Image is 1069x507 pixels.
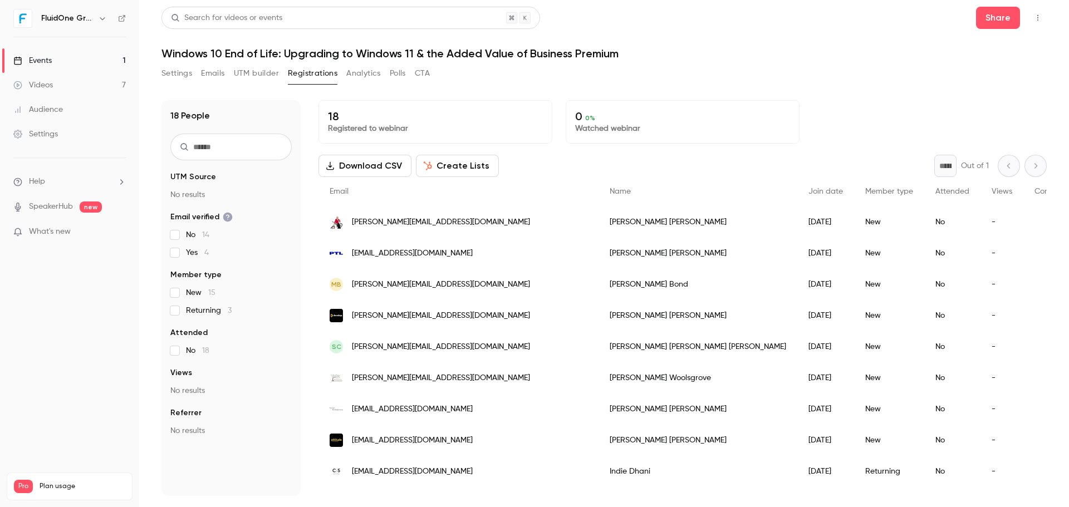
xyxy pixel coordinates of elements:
[352,279,530,291] span: [PERSON_NAME][EMAIL_ADDRESS][DOMAIN_NAME]
[599,362,797,393] div: [PERSON_NAME] Woolsgrove
[171,12,282,24] div: Search for videos or events
[352,466,473,478] span: [EMAIL_ADDRESS][DOMAIN_NAME]
[854,425,924,456] div: New
[980,425,1023,456] div: -
[390,65,406,82] button: Polls
[808,188,843,195] span: Join date
[352,435,473,446] span: [EMAIL_ADDRESS][DOMAIN_NAME]
[415,65,430,82] button: CTA
[170,171,292,436] section: facet-groups
[575,110,790,123] p: 0
[797,362,854,393] div: [DATE]
[161,65,192,82] button: Settings
[29,201,73,213] a: SpeakerHub
[924,425,980,456] div: No
[331,279,341,289] span: MB
[13,176,126,188] li: help-dropdown-opener
[352,341,530,353] span: [PERSON_NAME][EMAIL_ADDRESS][DOMAIN_NAME]
[112,227,126,237] iframe: Noticeable Trigger
[170,109,210,122] h1: 18 People
[924,206,980,238] div: No
[599,269,797,300] div: [PERSON_NAME] Bond
[161,47,1047,60] h1: Windows 10 End of Life: Upgrading to Windows 11 & the Added Value of Business Premium
[228,307,232,314] span: 3
[992,188,1012,195] span: Views
[328,123,543,134] p: Registered to webinar
[976,7,1020,29] button: Share
[599,238,797,269] div: [PERSON_NAME] [PERSON_NAME]
[13,104,63,115] div: Audience
[924,393,980,425] div: No
[854,238,924,269] div: New
[330,402,343,416] img: turnercontemporary.org
[924,300,980,331] div: No
[980,456,1023,487] div: -
[854,456,924,487] div: Returning
[924,331,980,362] div: No
[318,155,411,177] button: Download CSV
[14,480,33,493] span: Pro
[797,456,854,487] div: [DATE]
[854,362,924,393] div: New
[170,425,292,436] p: No results
[234,65,279,82] button: UTM builder
[170,385,292,396] p: No results
[352,403,473,415] span: [EMAIL_ADDRESS][DOMAIN_NAME]
[854,206,924,238] div: New
[924,269,980,300] div: No
[204,249,209,257] span: 4
[599,331,797,362] div: [PERSON_NAME] [PERSON_NAME] [PERSON_NAME]
[854,331,924,362] div: New
[170,367,192,378] span: Views
[288,65,337,82] button: Registrations
[980,393,1023,425] div: -
[416,155,499,177] button: Create Lists
[599,393,797,425] div: [PERSON_NAME] [PERSON_NAME]
[201,65,224,82] button: Emails
[186,305,232,316] span: Returning
[980,269,1023,300] div: -
[797,300,854,331] div: [DATE]
[935,188,969,195] span: Attended
[330,371,343,385] img: willowsendtraining.co.uk
[797,331,854,362] div: [DATE]
[330,434,343,447] img: attitudeiseverything.org.uk
[14,9,32,27] img: FluidOne Group
[854,300,924,331] div: New
[13,129,58,140] div: Settings
[29,226,71,238] span: What's new
[980,238,1023,269] div: -
[170,327,208,338] span: Attended
[13,55,52,66] div: Events
[980,331,1023,362] div: -
[328,110,543,123] p: 18
[332,342,341,352] span: SC
[797,206,854,238] div: [DATE]
[202,231,209,239] span: 14
[170,189,292,200] p: No results
[330,309,343,322] img: developrec.net
[186,287,215,298] span: New
[208,289,215,297] span: 15
[330,465,343,478] img: corefive.co.uk
[797,238,854,269] div: [DATE]
[330,188,349,195] span: Email
[29,176,45,188] span: Help
[797,393,854,425] div: [DATE]
[186,345,209,356] span: No
[865,188,913,195] span: Member type
[352,248,473,259] span: [EMAIL_ADDRESS][DOMAIN_NAME]
[854,269,924,300] div: New
[330,247,343,260] img: ptlengines.com
[352,216,530,228] span: [PERSON_NAME][EMAIL_ADDRESS][DOMAIN_NAME]
[170,269,222,280] span: Member type
[599,425,797,456] div: [PERSON_NAME] [PERSON_NAME]
[924,362,980,393] div: No
[980,206,1023,238] div: -
[610,188,631,195] span: Name
[202,347,209,355] span: 18
[599,456,797,487] div: Indie Dhani
[352,372,530,384] span: [PERSON_NAME][EMAIL_ADDRESS][DOMAIN_NAME]
[599,206,797,238] div: [PERSON_NAME] [PERSON_NAME]
[585,114,595,122] span: 0 %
